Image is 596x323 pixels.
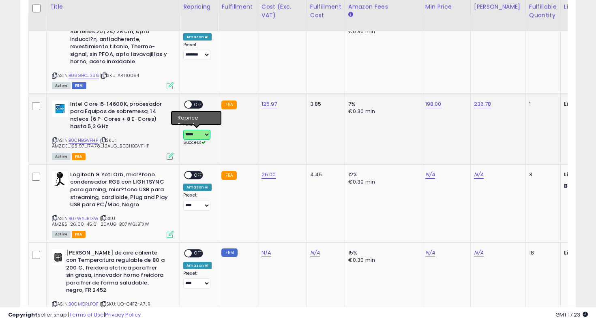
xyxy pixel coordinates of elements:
img: 31X9klcxzhL._SL40_.jpg [52,171,68,187]
span: All listings currently available for purchase on Amazon [52,153,71,160]
div: 18 [529,249,554,257]
a: B0CHBGVFHP [69,137,98,144]
div: €0.30 min [348,178,416,186]
div: Title [50,2,176,11]
span: | SKU: AMZES_26.00_45.61_20AUG_B07W6JBTXW [52,215,149,227]
a: 236.78 [474,100,491,108]
a: B08GHCJ3S6 [69,72,99,79]
strong: Copyright [8,311,38,319]
b: Intel Core i5-14600K, procesador para Equipos de sobremesa, 14 ncleos (6 P-Cores + 8 E-Cores) has... [70,101,169,133]
a: Privacy Policy [105,311,141,319]
a: N/A [310,249,320,257]
div: €0.30 min [348,257,416,264]
img: 31rYmlDnfvL._SL40_.jpg [52,101,68,117]
span: All listings currently available for purchase on Amazon [52,82,71,89]
div: 3.85 [310,101,339,108]
span: OFF [192,171,205,178]
div: Fulfillment [221,2,254,11]
img: 31JQgtSPGoL._SL40_.jpg [52,249,64,265]
div: [PERSON_NAME] [474,2,522,11]
span: | SKU: AMZDE_125.97_174.78_12AUG_B0CHBGVFHP [52,137,149,149]
div: Amazon Fees [348,2,418,11]
a: N/A [474,171,484,179]
small: Amazon Fees. [348,11,353,18]
a: 26.00 [262,171,276,179]
div: Amazon AI [183,33,212,41]
div: Fulfillable Quantity [529,2,557,19]
div: 4.45 [310,171,339,178]
div: Preset: [183,122,212,146]
a: 125.97 [262,100,277,108]
small: FBA [221,101,236,109]
div: €0.30 min [348,108,416,115]
span: FBA [72,231,86,238]
a: N/A [425,249,435,257]
div: Repricing [183,2,214,11]
a: N/A [262,249,271,257]
span: OFF [192,250,205,257]
div: Amazon AI [183,262,212,269]
div: ASIN: [52,171,174,237]
span: FBA [72,153,86,160]
div: 12% [348,171,416,178]
small: FBM [221,248,237,257]
div: ASIN: [52,101,174,159]
a: N/A [474,249,484,257]
b: [PERSON_NAME] de aire caliente con Temperatura regulable de 80 a 200 C, freidora elctrica para fr... [66,249,165,296]
span: OFF [192,101,205,108]
div: 1 [529,101,554,108]
div: Preset: [183,271,212,289]
a: B07W6JBTXW [69,215,99,222]
span: All listings currently available for purchase on Amazon [52,231,71,238]
a: N/A [425,171,435,179]
span: Success [183,139,206,145]
div: 15% [348,249,416,257]
b: Tefal Unlimited On - Juego de 3 Sartenes 20/24/28 cm, Apto inducci?n, antiadherente, revestimient... [70,21,169,68]
div: 7% [348,101,416,108]
div: Amazon AI [183,184,212,191]
div: Fulfillment Cost [310,2,341,19]
span: FBM [72,82,86,89]
b: Logitech G Yeti Orb, micr?fono condensador RGB con LIGHTSYNC para gaming, micr?fono USB para stre... [70,171,169,211]
span: 2025-10-14 17:23 GMT [555,311,588,319]
span: | SKU: ART10084 [100,72,139,79]
a: 198.00 [425,100,442,108]
div: Amazon AI [183,113,212,120]
small: FBA [221,171,236,180]
div: 3 [529,171,554,178]
div: Preset: [183,42,212,60]
div: €0.30 min [348,28,416,35]
div: seller snap | | [8,311,141,319]
div: ASIN: [52,21,174,88]
div: Min Price [425,2,467,11]
div: Cost (Exc. VAT) [262,2,303,19]
div: Preset: [183,193,212,211]
a: Terms of Use [69,311,104,319]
